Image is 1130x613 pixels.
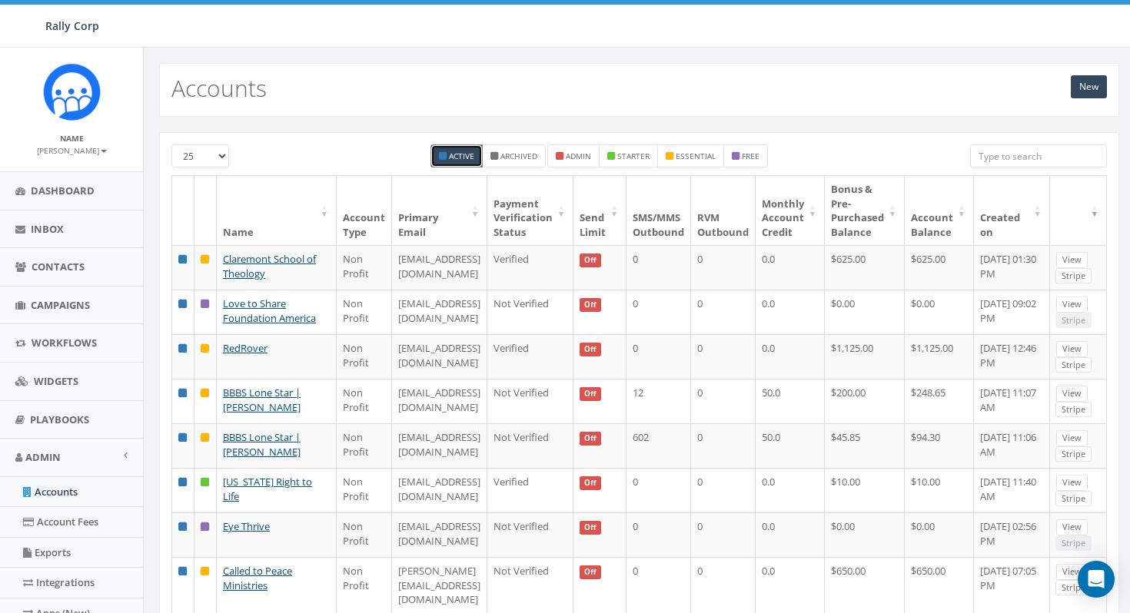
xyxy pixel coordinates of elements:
[825,176,905,245] th: Bonus &amp; Pre-Purchased Balance: activate to sort column ascending
[825,379,905,423] td: $200.00
[825,290,905,334] td: $0.00
[337,334,392,379] td: Non Profit
[392,290,487,334] td: [EMAIL_ADDRESS][DOMAIN_NAME]
[171,75,267,101] h2: Accounts
[626,423,691,468] td: 602
[392,176,487,245] th: Primary Email : activate to sort column ascending
[487,334,573,379] td: Verified
[905,557,974,613] td: $650.00
[1056,341,1088,357] a: View
[580,387,601,401] span: Off
[217,176,337,245] th: Name: activate to sort column ascending
[31,298,90,312] span: Campaigns
[825,468,905,512] td: $10.00
[970,144,1107,167] input: Type to search
[974,423,1050,468] td: [DATE] 11:06 AM
[30,413,89,426] span: Playbooks
[825,423,905,468] td: $45.85
[487,557,573,613] td: Not Verified
[1055,491,1092,507] a: Stripe
[392,379,487,423] td: [EMAIL_ADDRESS][DOMAIN_NAME]
[487,468,573,512] td: Verified
[691,512,756,557] td: 0
[626,176,691,245] th: SMS/MMS Outbound
[32,260,85,273] span: Contacts
[1055,446,1092,462] a: Stripe
[31,184,95,197] span: Dashboard
[223,564,292,592] a: Called to Peace Ministries
[580,298,601,312] span: Off
[974,512,1050,557] td: [DATE] 02:56 PM
[756,468,825,512] td: 0.0
[580,565,601,579] span: Off
[756,334,825,379] td: 0.0
[223,386,301,414] a: BBBS Lone Star | [PERSON_NAME]
[617,151,650,161] small: starter
[337,557,392,613] td: Non Profit
[825,334,905,379] td: $1,125.00
[223,297,316,325] a: Love to Share Foundation America
[905,176,974,245] th: Account Balance: activate to sort column ascending
[487,245,573,290] td: Verified
[825,557,905,613] td: $650.00
[691,290,756,334] td: 0
[337,290,392,334] td: Non Profit
[825,245,905,290] td: $625.00
[580,343,601,356] span: Off
[60,133,84,144] small: Name
[1071,75,1107,98] a: New
[626,557,691,613] td: 0
[337,379,392,423] td: Non Profit
[580,253,601,267] span: Off
[626,512,691,557] td: 0
[626,334,691,379] td: 0
[34,374,78,388] span: Widgets
[626,245,691,290] td: 0
[392,468,487,512] td: [EMAIL_ADDRESS][DOMAIN_NAME]
[337,468,392,512] td: Non Profit
[756,379,825,423] td: 50.0
[974,557,1050,613] td: [DATE] 07:05 PM
[1055,357,1092,373] a: Stripe
[756,423,825,468] td: 50.0
[1056,475,1088,491] a: View
[974,245,1050,290] td: [DATE] 01:30 PM
[691,557,756,613] td: 0
[223,475,312,503] a: [US_STATE] Right to Life
[392,512,487,557] td: [EMAIL_ADDRESS][DOMAIN_NAME]
[691,176,756,245] th: RVM Outbound
[691,245,756,290] td: 0
[566,151,591,161] small: admin
[905,379,974,423] td: $248.65
[974,379,1050,423] td: [DATE] 11:07 AM
[392,245,487,290] td: [EMAIL_ADDRESS][DOMAIN_NAME]
[626,379,691,423] td: 12
[1055,402,1092,418] a: Stripe
[1078,561,1115,598] div: Open Intercom Messenger
[905,512,974,557] td: $0.00
[487,423,573,468] td: Not Verified
[691,423,756,468] td: 0
[37,145,107,156] small: [PERSON_NAME]
[337,512,392,557] td: Non Profit
[691,468,756,512] td: 0
[32,336,97,350] span: Workflows
[756,557,825,613] td: 0.0
[905,290,974,334] td: $0.00
[1056,252,1088,268] a: View
[580,432,601,446] span: Off
[392,423,487,468] td: [EMAIL_ADDRESS][DOMAIN_NAME]
[1056,564,1088,580] a: View
[392,334,487,379] td: [EMAIL_ADDRESS][DOMAIN_NAME]
[905,245,974,290] td: $625.00
[691,379,756,423] td: 0
[742,151,759,161] small: free
[1056,430,1088,446] a: View
[676,151,716,161] small: essential
[500,151,537,161] small: Archived
[756,512,825,557] td: 0.0
[1056,386,1088,402] a: View
[487,512,573,557] td: Not Verified
[691,334,756,379] td: 0
[43,63,101,121] img: Icon_1.png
